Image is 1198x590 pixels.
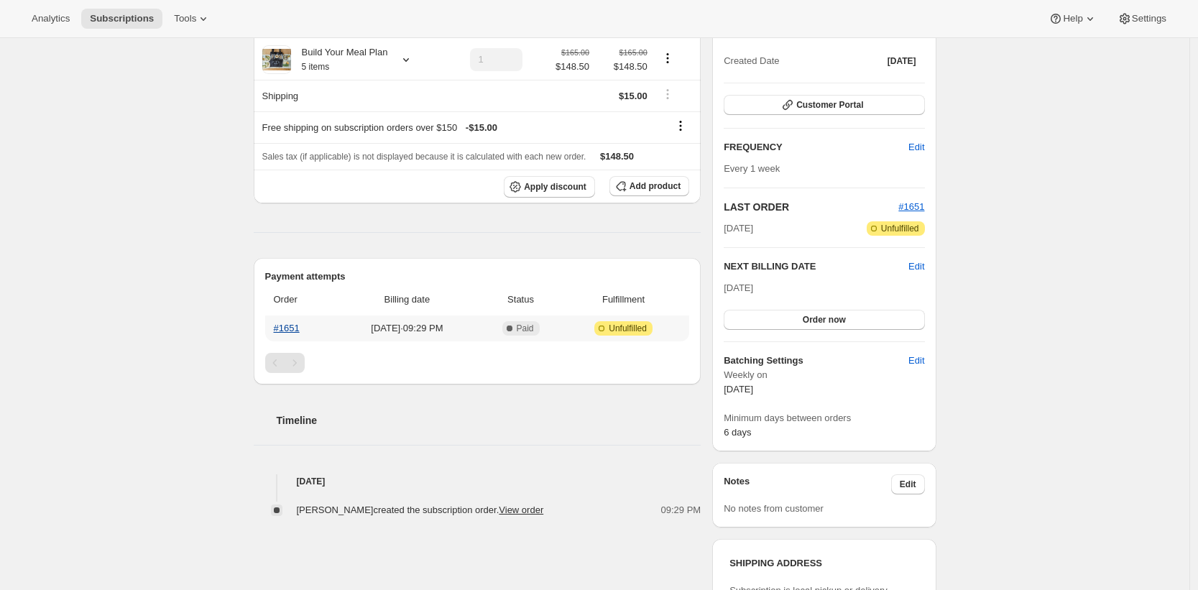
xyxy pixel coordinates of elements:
span: 6 days [724,427,751,438]
span: Subscriptions [90,13,154,24]
th: Shipping [254,80,443,111]
button: [DATE] [879,51,925,71]
button: Product actions [656,50,679,66]
h3: SHIPPING ADDRESS [729,556,918,571]
span: Order now [803,314,846,326]
span: Weekly on [724,368,924,382]
button: #1651 [898,200,924,214]
button: Help [1040,9,1105,29]
span: [DATE] [724,221,753,236]
span: [DATE] [888,55,916,67]
span: [DATE] · 09:29 PM [339,321,475,336]
small: 5 items [302,62,330,72]
button: Customer Portal [724,95,924,115]
button: Subscriptions [81,9,162,29]
a: #1651 [274,323,300,333]
span: Minimum days between orders [724,411,924,425]
span: Created Date [724,54,779,68]
button: Edit [900,136,933,159]
span: Fulfillment [566,292,681,307]
button: Shipping actions [656,86,679,102]
span: 09:29 PM [661,503,701,517]
span: Edit [900,479,916,490]
span: Billing date [339,292,475,307]
span: Unfulfilled [881,223,919,234]
span: Help [1063,13,1082,24]
span: Edit [908,140,924,155]
button: Apply discount [504,176,595,198]
span: Analytics [32,13,70,24]
button: Order now [724,310,924,330]
span: $148.50 [600,151,634,162]
h2: FREQUENCY [724,140,908,155]
h4: [DATE] [254,474,701,489]
span: $148.50 [598,60,648,74]
span: Customer Portal [796,99,863,111]
h3: Notes [724,474,891,494]
span: Settings [1132,13,1166,24]
button: Edit [908,259,924,274]
span: Every 1 week [724,163,780,174]
a: #1651 [898,201,924,212]
button: Analytics [23,9,78,29]
span: Tools [174,13,196,24]
span: No notes from customer [724,503,824,514]
button: Edit [900,349,933,372]
span: Sales tax (if applicable) is not displayed because it is calculated with each new order. [262,152,586,162]
h6: Batching Settings [724,354,908,368]
div: Free shipping on subscription orders over $150 [262,121,648,135]
span: [DATE] [724,282,753,293]
span: $148.50 [556,60,589,74]
span: Edit [908,354,924,368]
small: $165.00 [561,48,589,57]
span: Add product [630,180,681,192]
th: Order [265,284,335,315]
h2: NEXT BILLING DATE [724,259,908,274]
small: $165.00 [619,48,648,57]
span: [DATE] [724,384,753,395]
h2: LAST ORDER [724,200,898,214]
span: Status [484,292,558,307]
button: Add product [609,176,689,196]
button: Settings [1109,9,1175,29]
a: View order [499,504,543,515]
button: Edit [891,474,925,494]
span: - $15.00 [466,121,497,135]
button: Tools [165,9,219,29]
nav: Pagination [265,353,690,373]
h2: Payment attempts [265,269,690,284]
span: $15.00 [619,91,648,101]
span: Apply discount [524,181,586,193]
div: Build Your Meal Plan [291,45,388,74]
span: [PERSON_NAME] created the subscription order. [297,504,544,515]
h2: Timeline [277,413,701,428]
span: Paid [517,323,534,334]
span: Unfulfilled [609,323,647,334]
